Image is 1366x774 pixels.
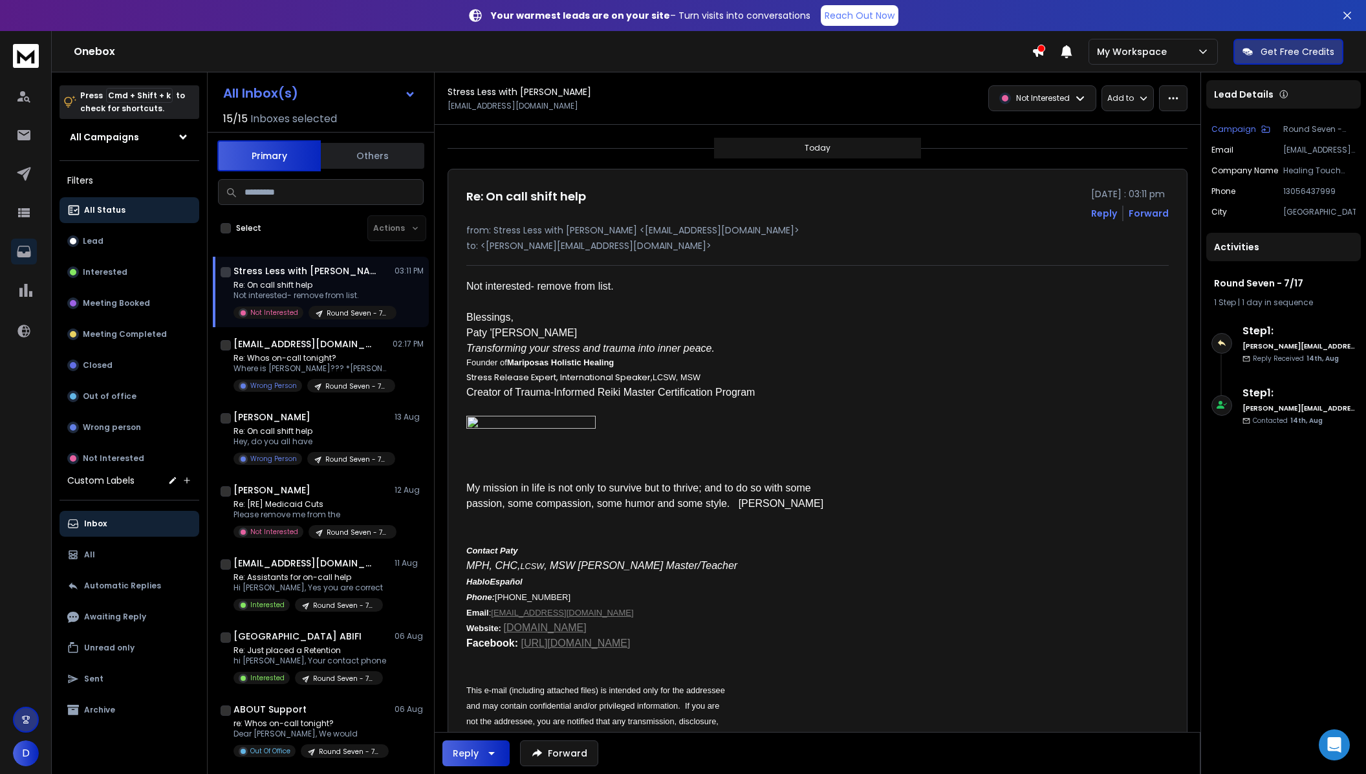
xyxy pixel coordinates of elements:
span: 15 / 15 [223,111,248,127]
p: Round Seven - 7/17 [1283,124,1356,134]
div: Forward [1129,207,1169,220]
div: Open Intercom Messenger [1319,729,1350,760]
h6: Step 1 : [1242,385,1356,401]
p: All [84,550,95,560]
h3: Filters [60,171,199,189]
h1: Stress Less with [PERSON_NAME] [448,85,591,98]
div: Reply [453,747,479,760]
p: Wrong person [83,422,141,433]
p: Round Seven - 7/17 [325,455,387,464]
button: Others [321,142,424,170]
h3: Inboxes selected [250,111,337,127]
p: Re: [RE] Medicaid Cuts [233,499,389,510]
h6: [PERSON_NAME][EMAIL_ADDRESS][DOMAIN_NAME] [1242,341,1356,351]
span: and may contain confidential and/or privileged information. If you are [466,701,719,711]
p: Meeting Booked [83,298,150,308]
h1: ABOUT Support [233,703,307,716]
p: Contacted [1253,416,1323,425]
span: Paty '[PERSON_NAME] [466,327,577,338]
button: Lead [60,228,199,254]
p: 13056437999 [1283,186,1356,197]
p: Please remove me from the [233,510,389,520]
div: | [1214,297,1353,308]
button: Inbox [60,511,199,537]
i: Transforming your stress and trauma into inner peace. [466,343,715,354]
button: Not Interested [60,446,199,471]
p: Get Free Credits [1261,45,1334,58]
p: Out of office [83,391,136,402]
p: Interested [250,673,285,683]
label: Select [236,223,261,233]
h1: Onebox [74,44,1032,59]
p: Re: Assistants for on-call help [233,572,383,583]
a: [URL][DOMAIN_NAME] [521,638,630,649]
span: 14th, Aug [1290,416,1323,425]
div: Not interested- remove from list. [466,279,844,294]
button: Get Free Credits [1233,39,1343,65]
button: Reply [1091,207,1117,220]
p: Re: On call shift help [233,426,389,436]
button: All Inbox(s) [213,80,426,106]
p: Phone [1211,186,1235,197]
p: to: <[PERSON_NAME][EMAIL_ADDRESS][DOMAIN_NAME]> [466,239,1169,252]
button: Reply [442,740,510,766]
button: Automatic Replies [60,573,199,599]
i: MPH, CHC, [466,560,521,571]
h3: Custom Labels [67,474,135,487]
p: Re: On call shift help [233,280,389,290]
button: Forward [520,740,598,766]
p: city [1211,207,1227,217]
p: [DATE] : 03:11 pm [1091,188,1169,200]
span: My mission in life is not only to survive but to thrive; and to do so with some passion, some com... [466,482,823,509]
p: Hey, do you all have [233,436,389,447]
h6: Step 1 : [1242,323,1356,339]
h1: [PERSON_NAME] [233,484,310,497]
font: [PHONE_NUMBER] [466,592,570,602]
p: Campaign [1211,124,1256,134]
p: from: Stress Less with [PERSON_NAME] <[EMAIL_ADDRESS][DOMAIN_NAME]> [466,224,1169,237]
p: 11 Aug [395,558,424,568]
span: LCSW, MSW [653,373,700,382]
p: All Status [84,205,125,215]
p: 03:11 PM [395,266,424,276]
p: Unread only [84,643,135,653]
button: All Campaigns [60,124,199,150]
h1: [GEOGRAPHIC_DATA] ABIFI [233,630,362,643]
p: [EMAIL_ADDRESS][DOMAIN_NAME] [1283,145,1356,155]
p: Not Interested [83,453,144,464]
p: hi [PERSON_NAME], Your contact phone [233,656,386,666]
p: – Turn visits into conversations [491,9,810,22]
font: Contact Paty [466,546,517,555]
b: Mariposas Holistic Healing [507,358,614,367]
p: Healing Touch Home Health Corporation [1283,166,1356,176]
p: Wrong Person [250,381,297,391]
h1: Stress Less with [PERSON_NAME] [233,264,376,277]
font: Creator of Trauma-Informed Reiki Master Certification Program [466,387,755,398]
h1: [EMAIL_ADDRESS][DOMAIN_NAME] [233,557,376,570]
p: re: Whos on-call tonight? [233,718,389,729]
button: All Status [60,197,199,223]
button: Meeting Completed [60,321,199,347]
h1: Round Seven - 7/17 [1214,277,1353,290]
p: Re: Just placed a Retention [233,645,386,656]
img: uc [466,416,596,465]
button: Closed [60,352,199,378]
p: Not Interested [250,527,298,537]
p: Not Interested [1016,93,1070,103]
p: Sent [84,674,103,684]
span: not the addressee, you are notified that any transmission, disclosure, [466,716,719,726]
font: Español [490,577,523,586]
button: Awaiting Reply [60,604,199,630]
span: 14th, Aug [1306,354,1339,363]
p: Out Of Office [250,746,290,756]
h1: All Inbox(s) [223,87,298,100]
p: 13 Aug [395,412,424,422]
button: Campaign [1211,124,1270,134]
a: Reach Out Now [821,5,898,26]
p: Round Seven - 7/17 [319,747,381,757]
button: Archive [60,697,199,723]
p: Closed [83,360,113,371]
a: [EMAIL_ADDRESS][DOMAIN_NAME] [491,608,633,618]
p: [EMAIL_ADDRESS][DOMAIN_NAME] [448,101,578,111]
p: Dear [PERSON_NAME], We would [233,729,389,739]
